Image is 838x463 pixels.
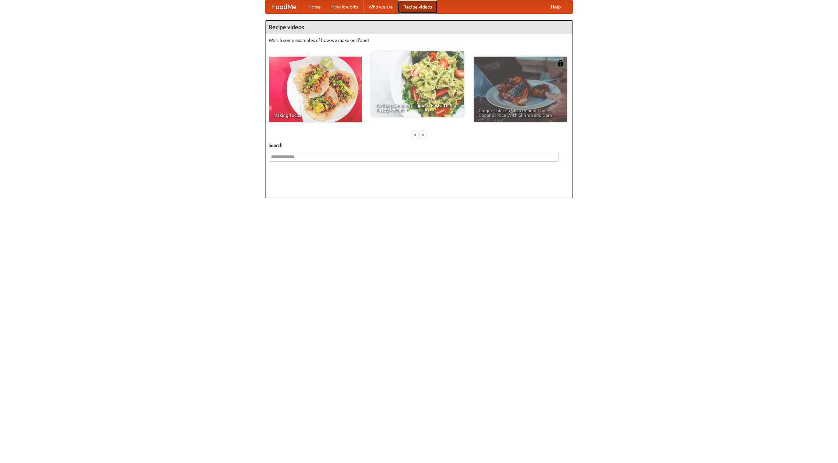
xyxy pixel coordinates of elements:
h5: Search [269,142,569,149]
a: Recipe videos [398,0,437,13]
a: An Easy, Summery Tomato Pasta That's Ready for Fall [371,51,464,117]
a: FoodMe [265,0,303,13]
a: Home [303,0,326,13]
div: « [412,131,418,139]
span: Making Tacos [273,113,357,117]
img: 483408.png [557,60,564,66]
a: Making Tacos [269,57,362,122]
div: » [420,131,426,139]
a: How it works [326,0,363,13]
a: Who we are [363,0,398,13]
span: An Easy, Summery Tomato Pasta That's Ready for Fall [376,103,460,112]
p: Watch some examples of how we make our food! [269,37,569,44]
a: Help [546,0,566,13]
h4: Recipe videos [265,21,573,34]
